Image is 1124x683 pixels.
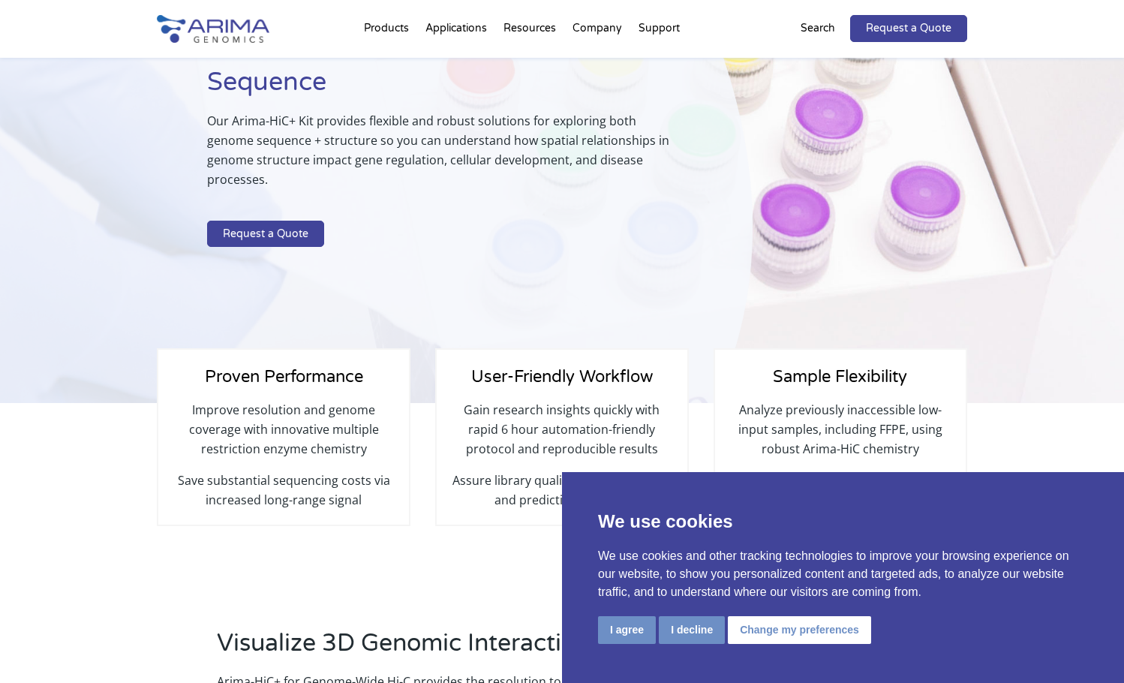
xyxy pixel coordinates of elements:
[205,367,363,387] span: Proven Performance
[207,111,678,201] p: Our Arima-HiC+ Kit provides flexible and robust solutions for exploring both genome sequence + st...
[17,267,75,281] span: Hi-C for FFPE
[471,367,653,387] span: User-Friendly Workflow
[730,471,951,510] p: Maximize sample recovery with single-tube chemistry
[598,508,1088,535] p: We use cookies
[207,221,324,248] a: Request a Quote
[728,616,871,644] button: Change my preferences
[217,627,967,672] h2: Visualize 3D Genomic Interactions with Ease
[17,228,74,242] span: Capture Hi-C
[17,326,152,339] span: Arima Bioinformatics Platform
[4,307,14,317] input: Library Prep
[4,268,14,278] input: Hi-C for FFPE
[801,19,835,38] p: Search
[346,248,396,261] span: Epigenetics
[332,209,342,219] input: Genome Assembly
[173,471,394,510] p: Save substantial sequencing costs via increased long-range signal
[17,248,104,261] span: High Coverage Hi-C
[346,209,429,222] span: Genome Assembly
[598,547,1088,601] p: We use cookies and other tracking technologies to improve your browsing experience on our website...
[329,1,375,14] span: Last name
[17,287,110,300] span: Single-Cell Methyl-3C
[332,229,342,239] input: Gene Regulation
[773,367,907,387] span: Sample Flexibility
[332,268,342,278] input: Human Health
[659,616,725,644] button: I decline
[173,400,394,471] p: Improve resolution and genome coverage with innovative multiple restriction enzyme chemistry
[850,15,967,42] a: Request a Quote
[329,185,460,199] span: What is your area of interest?
[346,267,412,281] span: Human Health
[346,287,470,300] span: Structural Variant Discovery
[329,124,352,137] span: State
[4,209,14,219] input: Hi-C
[730,400,951,471] p: Analyze previously inaccessible low-input samples, including FFPE, using robust Arima-HiC chemistry
[332,248,342,258] input: Epigenetics
[157,15,269,43] img: Arima-Genomics-logo
[4,346,14,356] input: Other
[332,307,342,317] input: Other
[4,326,14,336] input: Arima Bioinformatics Platform
[346,228,419,242] span: Gene Regulation
[4,248,14,258] input: High Coverage Hi-C
[332,287,342,297] input: Structural Variant Discovery
[4,229,14,239] input: Capture Hi-C
[452,400,672,471] p: Gain research insights quickly with rapid 6 hour automation-friendly protocol and reproducible re...
[346,306,372,320] span: Other
[207,31,678,111] h1: There is More to a Genome than Just Sequence
[452,471,672,510] p: Assure library quality with quantitative and predictive QC steps
[598,616,656,644] button: I agree
[4,287,14,297] input: Single-Cell Methyl-3C
[17,345,44,359] span: Other
[17,306,72,320] span: Library Prep
[17,209,36,222] span: Hi-C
